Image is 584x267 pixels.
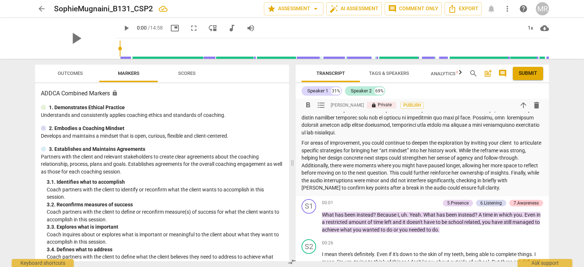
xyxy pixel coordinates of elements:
[264,2,323,15] button: Assessment
[480,219,482,225] span: ,
[450,259,468,265] span: outside
[374,87,384,95] div: 69%
[407,102,418,108] span: Publish
[494,212,499,218] span: in
[492,259,501,265] span: But
[301,239,316,254] div: Change speaker
[41,111,283,119] p: Understands and consistently applies coaching ethics and standards of coaching.
[426,227,432,233] span: to
[519,4,528,13] span: help
[47,201,283,209] div: 3. 2. Reconfirms measures of success
[246,24,255,33] span: volume_up
[437,212,446,218] span: has
[335,259,337,265] span: ,
[532,251,534,257] span: .
[490,251,496,257] span: to
[512,219,535,225] span: managed
[514,259,522,265] span: are
[159,4,168,13] div: All changes saved
[523,22,537,34] div: 1x
[448,219,464,225] span: school
[362,227,381,233] span: wanted
[326,219,349,225] span: restricted
[484,69,492,78] span: post_add
[393,219,403,225] span: and
[120,22,133,35] button: Play
[58,70,83,76] span: Outcomes
[403,219,407,225] span: it
[519,101,528,110] span: arrow_upward
[388,4,397,13] span: comment
[480,200,502,206] div: 6.Listening
[37,4,46,13] span: arrow_back
[452,251,464,257] span: teeth
[324,251,338,257] span: mean
[423,212,437,218] span: What
[338,251,354,257] span: there's
[206,22,219,35] button: View player as separate pane
[49,145,145,153] p: 3. Establishes and Maintains Agreements
[374,259,387,265] span: think
[368,219,373,225] span: of
[331,87,341,95] div: 31%
[448,4,479,13] span: Export
[41,132,283,140] p: Develops and maintains a mindset that is open, curious, flexible and client-centered.
[518,251,532,257] span: things
[373,219,384,225] span: time
[49,104,125,111] p: 1. Demonstrates Ethical Practice
[466,251,479,257] span: being
[170,24,179,33] span: picture_in_picture
[499,212,514,218] span: which
[267,4,276,13] span: star
[208,24,217,33] span: move_down
[137,25,147,31] span: 0:00
[407,212,410,218] span: .
[419,251,428,257] span: the
[525,212,537,218] span: Even
[410,259,422,265] span: don't
[12,259,74,267] div: Keyboard shortcuts
[381,227,387,233] span: to
[41,153,283,176] p: Partners with the client and relevant stakeholders to create clear agreements about the coaching ...
[118,70,139,76] span: Markers
[446,212,458,218] span: been
[368,259,374,265] span: to
[227,24,236,33] span: audiotrack
[474,259,489,265] span: school
[369,70,409,76] span: Tags & Speakers
[410,212,421,218] span: Yeah
[447,200,469,206] div: 5.Presence
[354,259,368,265] span: trying
[513,67,543,80] button: Please Do Not Submit until your Assessment is Complete
[326,2,382,15] button: AI Assessment
[385,2,442,15] button: Comment only
[112,90,118,96] span: Assessment is enabled for this document. The competency model is locked and follows the assessmen...
[496,251,518,257] span: complete
[482,219,492,225] span: you
[498,69,507,78] span: comment
[47,246,283,253] div: 3. 4. Defines what to address
[345,212,357,218] span: been
[438,251,444,257] span: of
[187,22,200,35] button: Fullscreen
[537,212,541,218] span: in
[442,219,448,225] span: be
[304,101,312,110] span: format_bold
[483,212,494,218] span: time
[468,68,479,79] button: Search
[377,212,397,218] span: Because
[464,219,480,225] span: related
[436,219,442,225] span: to
[178,70,196,76] span: Scores
[345,259,352,265] span: um
[475,212,479,218] span: ?
[47,178,283,186] div: 3. 1. Identifies what to accomplish
[400,251,414,257] span: down
[517,99,530,112] button: Move up
[536,2,549,15] button: MR
[352,259,354,265] span: ,
[436,259,450,265] span: about
[397,212,399,218] span: I
[301,199,316,214] div: Change speaker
